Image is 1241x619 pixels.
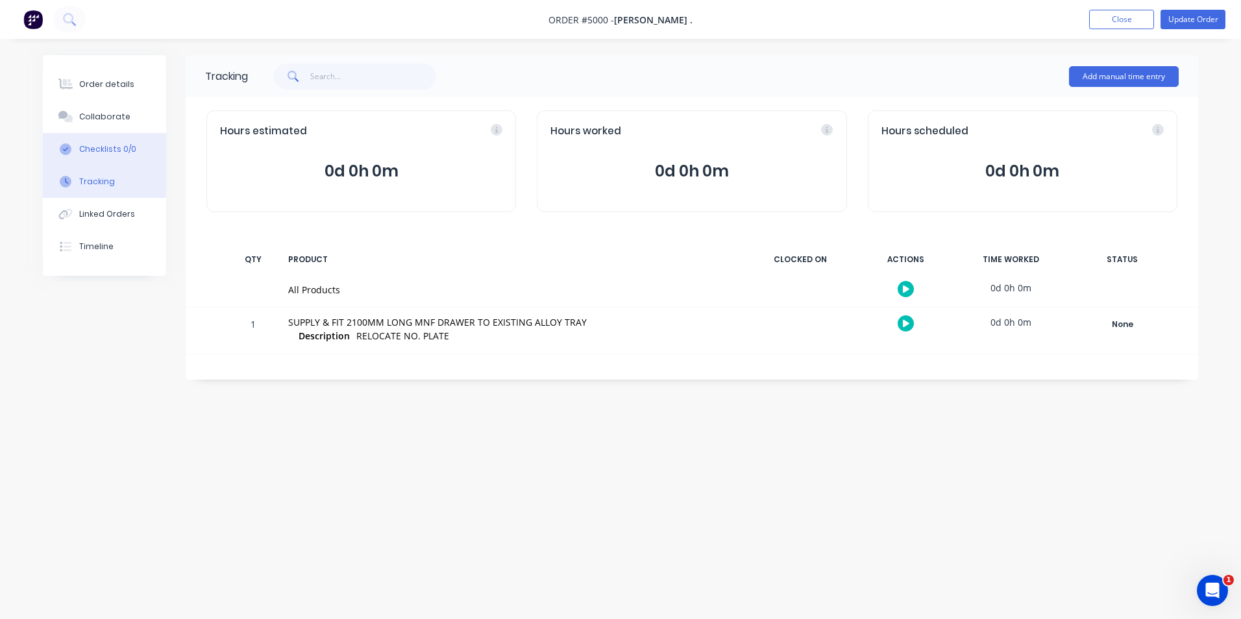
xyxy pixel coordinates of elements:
button: Add manual time entry [1069,66,1179,87]
button: Order details [43,68,166,101]
span: 0d 0h 0m [550,160,833,183]
div: Order details [79,79,134,90]
div: PRODUCT [280,246,744,273]
div: All Products [288,283,736,297]
span: 0d 0h 0m [881,160,1164,183]
div: SUPPLY & FIT 2100MM LONG MNF DRAWER TO EXISTING ALLOY TRAY [288,315,736,329]
button: Timeline [43,230,166,263]
span: Hours worked [550,124,621,139]
button: Checklists 0/0 [43,133,166,165]
div: Tracking [205,69,248,84]
div: ACTIONS [857,246,954,273]
span: Order #5000 - [548,14,614,26]
button: Linked Orders [43,198,166,230]
input: Search... [310,64,437,90]
span: Hours estimated [220,124,307,139]
span: 1 [1223,575,1234,585]
div: Collaborate [79,111,130,123]
div: Linked Orders [79,208,135,220]
div: Tracking [79,176,115,188]
span: [PERSON_NAME] . [614,14,693,26]
div: STATUS [1067,246,1177,273]
span: 0d 0h 0m [220,160,502,183]
button: Collaborate [43,101,166,133]
iframe: Intercom live chat [1197,575,1228,606]
span: Hours scheduled [881,124,968,139]
div: 0d 0h 0m [962,308,1059,337]
div: None [1075,316,1169,333]
div: 0d 0h 0m [962,273,1059,302]
button: None [1075,315,1170,334]
div: Checklists 0/0 [79,143,136,155]
span: RELOCATE NO. PLATE [356,330,449,342]
div: TIME WORKED [962,246,1059,273]
div: 1 [234,309,273,354]
span: Description [299,329,350,343]
img: Factory [23,10,43,29]
div: Timeline [79,241,114,252]
button: Close [1089,10,1154,29]
button: Tracking [43,165,166,198]
div: CLOCKED ON [752,246,849,273]
button: Update Order [1161,10,1225,29]
div: QTY [234,246,273,273]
